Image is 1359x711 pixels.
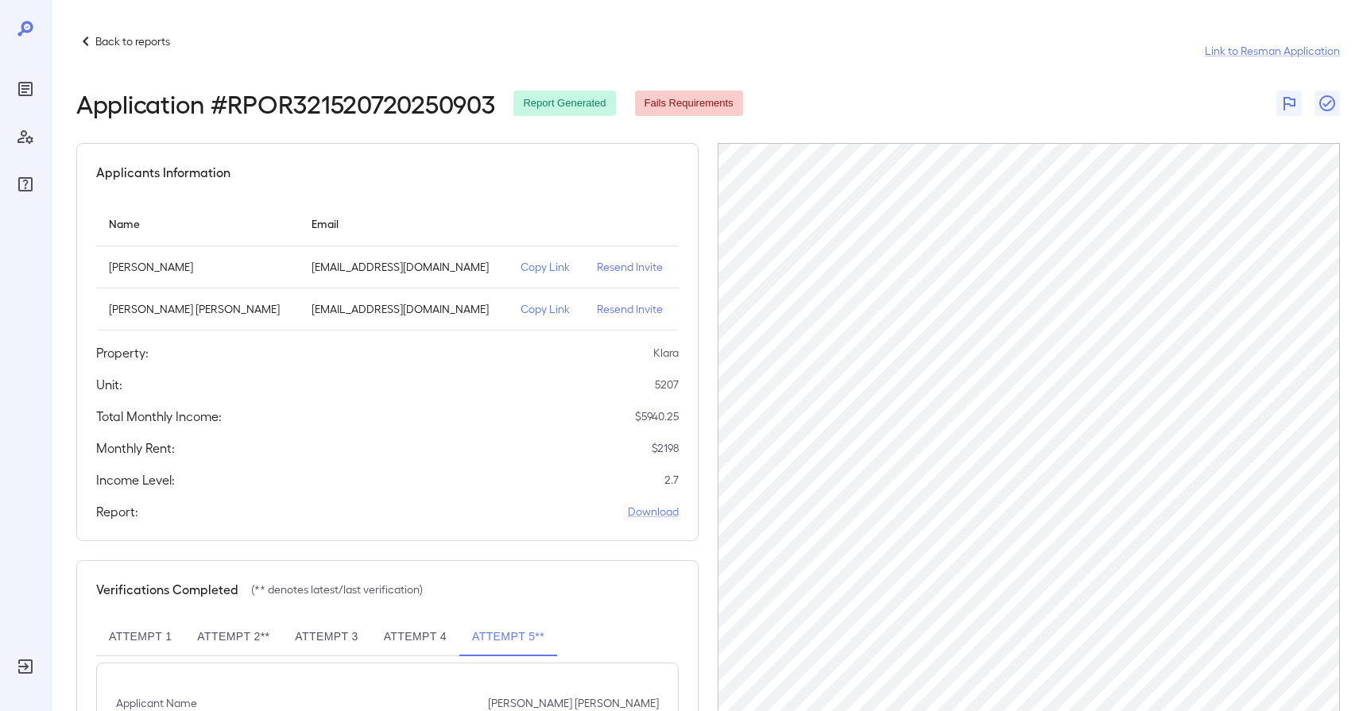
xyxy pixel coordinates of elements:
[96,163,230,182] h5: Applicants Information
[109,259,286,275] p: [PERSON_NAME]
[371,618,459,656] button: Attempt 4
[96,580,238,599] h5: Verifications Completed
[1205,43,1340,59] a: Link to Resman Application
[96,470,175,489] h5: Income Level:
[597,301,666,317] p: Resend Invite
[96,439,175,458] h5: Monthly Rent:
[13,654,38,679] div: Log Out
[488,695,659,711] p: [PERSON_NAME] [PERSON_NAME]
[521,301,572,317] p: Copy Link
[459,618,557,656] button: Attempt 5**
[635,408,679,424] p: $ 5940.25
[13,124,38,149] div: Manage Users
[597,259,666,275] p: Resend Invite
[96,618,184,656] button: Attempt 1
[664,472,679,488] p: 2.7
[13,172,38,197] div: FAQ
[76,89,494,118] h2: Application # RPOR321520720250903
[513,96,615,111] span: Report Generated
[652,440,679,456] p: $ 2198
[96,502,138,521] h5: Report:
[628,504,679,520] a: Download
[96,375,122,394] h5: Unit:
[109,301,286,317] p: [PERSON_NAME] [PERSON_NAME]
[655,377,679,392] p: 5207
[312,259,495,275] p: [EMAIL_ADDRESS][DOMAIN_NAME]
[1314,91,1340,116] button: Close Report
[116,695,197,711] p: Applicant Name
[1276,91,1302,116] button: Flag Report
[521,259,572,275] p: Copy Link
[96,201,299,246] th: Name
[96,343,149,362] h5: Property:
[95,33,170,49] p: Back to reports
[299,201,508,246] th: Email
[96,201,679,330] table: simple table
[635,96,743,111] span: Fails Requirements
[251,582,423,597] p: (** denotes latest/last verification)
[184,618,282,656] button: Attempt 2**
[282,618,370,656] button: Attempt 3
[96,407,222,426] h5: Total Monthly Income:
[312,301,495,317] p: [EMAIL_ADDRESS][DOMAIN_NAME]
[13,76,38,102] div: Reports
[653,345,679,361] p: Klara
